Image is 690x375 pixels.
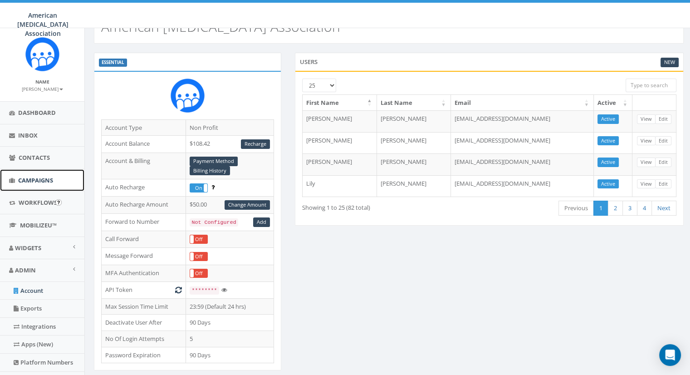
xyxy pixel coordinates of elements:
[102,331,186,347] td: No Of Login Attempts
[451,153,594,175] td: [EMAIL_ADDRESS][DOMAIN_NAME]
[190,183,207,192] div: OnOff
[175,287,182,293] i: Generate New Token
[608,201,623,216] a: 2
[102,248,186,265] td: Message Forward
[451,95,594,111] th: Email: activate to sort column ascending
[377,110,451,132] td: [PERSON_NAME]
[18,109,56,117] span: Dashboard
[597,136,619,146] a: Active
[451,132,594,154] td: [EMAIL_ADDRESS][DOMAIN_NAME]
[190,235,207,243] label: Off
[253,217,270,227] a: Add
[186,315,274,331] td: 90 Days
[15,244,41,252] span: Widgets
[22,86,63,92] small: [PERSON_NAME]
[303,153,377,175] td: [PERSON_NAME]
[190,157,238,166] a: Payment Method
[593,201,608,216] a: 1
[655,179,671,189] a: Edit
[558,201,594,216] a: Previous
[626,79,676,92] input: Type to search
[102,119,186,136] td: Account Type
[18,176,53,184] span: Campaigns
[241,139,270,149] a: Recharge
[190,218,238,227] code: Not Configured
[18,131,38,139] span: Inbox
[190,269,207,277] label: Off
[190,235,207,244] div: OnOff
[102,282,186,299] td: API Token
[637,201,652,216] a: 4
[451,110,594,132] td: [EMAIL_ADDRESS][DOMAIN_NAME]
[102,179,186,197] td: Auto Recharge
[661,58,679,67] a: New
[211,183,215,191] span: Enable to prevent campaign failure.
[622,201,637,216] a: 3
[102,231,186,248] td: Call Forward
[17,11,69,38] span: American [MEDICAL_DATA] Association
[302,200,450,212] div: Showing 1 to 25 (82 total)
[377,132,451,154] td: [PERSON_NAME]
[190,252,207,261] div: OnOff
[594,95,632,111] th: Active: activate to sort column ascending
[190,166,230,176] a: Billing History
[101,19,340,34] h2: American [MEDICAL_DATA] Association
[35,79,49,85] small: Name
[651,201,676,216] a: Next
[303,95,377,111] th: First Name: activate to sort column descending
[15,266,36,274] span: Admin
[186,119,274,136] td: Non Profit
[102,347,186,363] td: Password Expiration
[655,136,671,146] a: Edit
[659,344,681,366] div: Open Intercom Messenger
[190,252,207,261] label: Off
[102,265,186,282] td: MFA Authentication
[102,298,186,315] td: Max Session Time Limit
[637,179,656,189] a: View
[186,136,274,153] td: $108.42
[637,114,656,124] a: View
[55,199,62,206] input: Submit
[637,158,656,167] a: View
[637,136,656,146] a: View
[25,37,59,71] img: Rally_Corp_Icon.png
[19,153,50,162] span: Contacts
[303,175,377,197] td: Lily
[186,331,274,347] td: 5
[225,200,270,210] a: Change Amount
[303,110,377,132] td: [PERSON_NAME]
[186,196,274,213] td: $50.00
[186,347,274,363] td: 90 Days
[99,59,127,67] label: ESSENTIAL
[20,221,57,229] span: MobilizeU™
[655,158,671,167] a: Edit
[171,79,205,113] img: Rally_Corp_Icon.png
[186,298,274,315] td: 23:59 (Default 24 hrs)
[295,53,684,71] div: Users
[22,84,63,93] a: [PERSON_NAME]
[190,269,207,278] div: OnOff
[597,114,619,124] a: Active
[655,114,671,124] a: Edit
[303,132,377,154] td: [PERSON_NAME]
[597,179,619,189] a: Active
[19,198,57,207] span: Workflows
[597,158,619,167] a: Active
[377,153,451,175] td: [PERSON_NAME]
[377,175,451,197] td: [PERSON_NAME]
[451,175,594,197] td: [EMAIL_ADDRESS][DOMAIN_NAME]
[102,315,186,331] td: Deactivate User After
[102,196,186,213] td: Auto Recharge Amount
[102,213,186,231] td: Forward to Number
[377,95,451,111] th: Last Name: activate to sort column ascending
[102,153,186,179] td: Account & Billing
[190,184,207,192] label: On
[102,136,186,153] td: Account Balance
